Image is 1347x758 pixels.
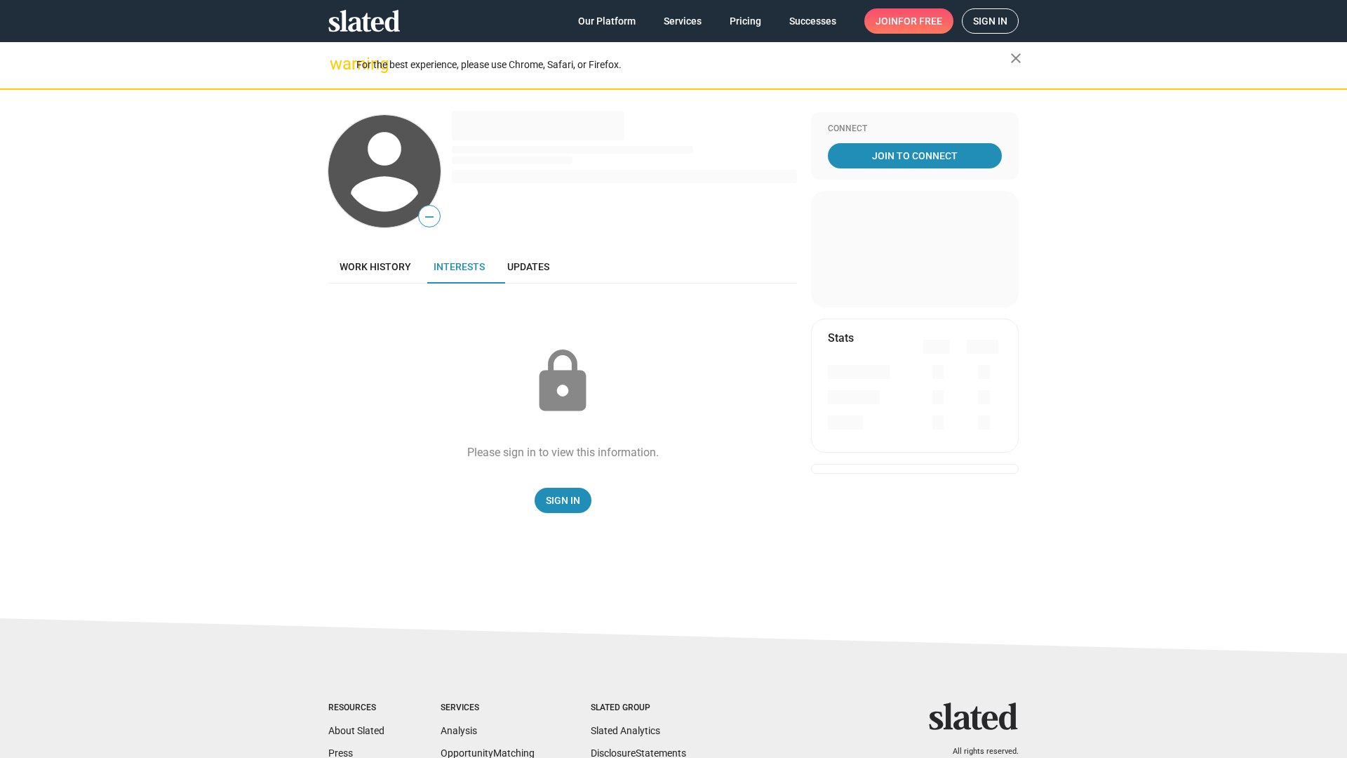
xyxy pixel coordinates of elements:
[441,725,477,736] a: Analysis
[789,8,836,34] span: Successes
[591,725,660,736] a: Slated Analytics
[330,55,347,72] mat-icon: warning
[718,8,772,34] a: Pricing
[828,331,854,345] mat-card-title: Stats
[898,8,942,34] span: for free
[664,8,702,34] span: Services
[546,488,580,513] span: Sign In
[496,250,561,284] a: Updates
[652,8,713,34] a: Services
[828,124,1002,135] div: Connect
[591,703,686,714] div: Slated Group
[340,261,411,272] span: Work history
[778,8,847,34] a: Successes
[356,55,1010,74] div: For the best experience, please use Chrome, Safari, or Firefox.
[828,143,1002,168] a: Join To Connect
[567,8,647,34] a: Our Platform
[831,143,999,168] span: Join To Connect
[535,488,591,513] a: Sign In
[328,250,422,284] a: Work history
[328,725,384,736] a: About Slated
[962,8,1019,34] a: Sign in
[1007,50,1024,67] mat-icon: close
[973,9,1007,33] span: Sign in
[864,8,953,34] a: Joinfor free
[434,261,485,272] span: Interests
[441,703,535,714] div: Services
[528,347,598,417] mat-icon: lock
[422,250,496,284] a: Interests
[328,703,384,714] div: Resources
[876,8,942,34] span: Join
[507,261,549,272] span: Updates
[419,208,440,226] span: —
[730,8,761,34] span: Pricing
[467,445,659,460] div: Please sign in to view this information.
[578,8,636,34] span: Our Platform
